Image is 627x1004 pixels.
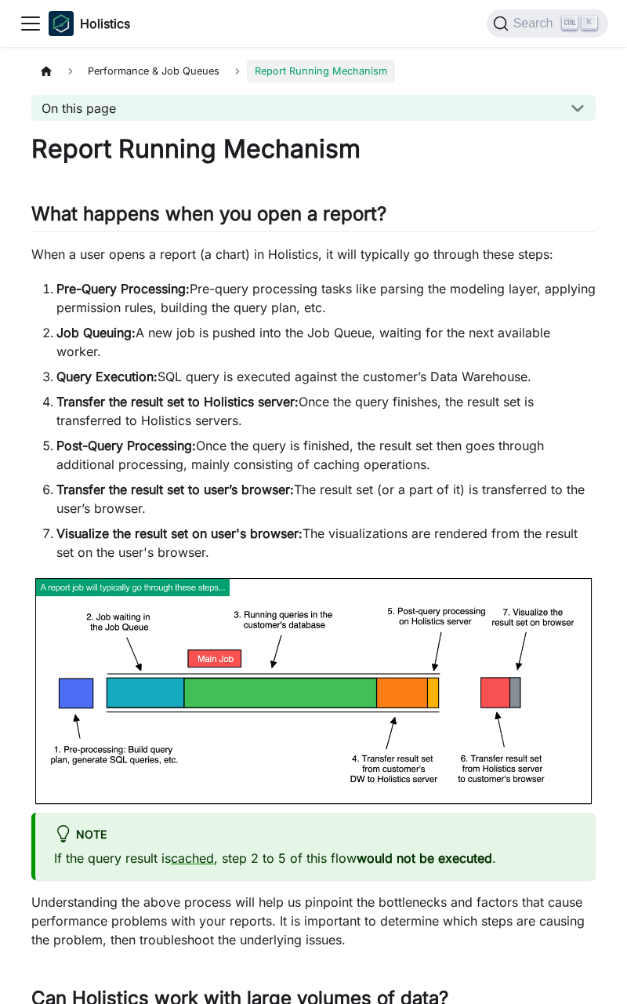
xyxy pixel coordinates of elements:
h2: What happens when you open a report? [31,202,596,232]
button: Search (Ctrl+K) [487,9,608,38]
button: Toggle navigation bar [19,12,42,35]
button: On this page [31,95,596,121]
strong: Transfer the result set to Holistics server: [56,394,299,409]
a: HolisticsHolistics [49,11,130,36]
strong: Job Queuing: [56,325,136,340]
strong: Post-Query Processing: [56,438,196,453]
p: When a user opens a report (a chart) in Holistics, it will typically go through these steps: [31,245,596,264]
a: cached [171,850,214,866]
b: Holistics [80,14,130,33]
span: Search [509,16,563,31]
div: Note [54,825,577,846]
span: Performance & Job Queues [80,60,227,82]
li: The result set (or a part of it) is transferred to the user’s browser. [56,480,596,518]
li: Once the query is finished, the result set then goes through additional processing, mainly consis... [56,436,596,474]
p: If the query result is , step 2 to 5 of this flow . [54,849,577,868]
strong: would not be executed [357,850,492,866]
nav: Breadcrumbs [31,60,596,82]
p: Understanding the above process will help us pinpoint the bottlenecks and factors that cause perf... [31,893,596,949]
strong: Pre-Query Processing: [56,281,190,296]
li: A new job is pushed into the Job Queue, waiting for the next available worker. [56,323,596,361]
strong: Visualize the result set on user's browser: [56,526,303,541]
li: SQL query is executed against the customer’s Data Warehouse. [56,367,596,386]
h1: Report Running Mechanism [31,133,596,165]
a: Home page [31,60,61,82]
li: Pre-query processing tasks like parsing the modeling layer, applying permission rules, building t... [56,279,596,317]
kbd: K [582,16,597,30]
strong: Query Execution: [56,369,158,384]
li: The visualizations are rendered from the result set on the user's browser. [56,524,596,562]
span: Report Running Mechanism [247,60,395,82]
img: Holistics [49,11,74,36]
strong: Transfer the result set to user’s browser: [56,482,294,497]
li: Once the query finishes, the result set is transferred to Holistics servers. [56,392,596,430]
